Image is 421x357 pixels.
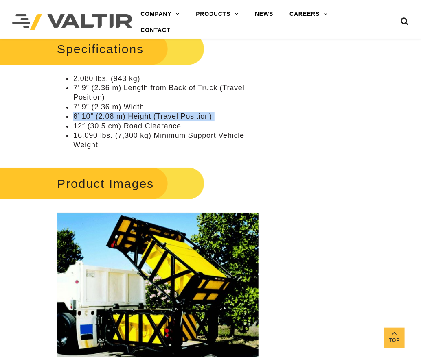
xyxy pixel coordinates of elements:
li: 2,080 lbs. (943 kg) [73,74,259,83]
a: PRODUCTS [188,6,247,22]
a: NEWS [247,6,281,22]
a: CONTACT [132,22,178,39]
a: Top [384,328,405,348]
a: COMPANY [132,6,188,22]
li: 7’ 9″ (2.36 m) Length from Back of Truck (Travel Position) [73,83,259,102]
li: 7’ 9″ (2.36 m) Width [73,102,259,112]
li: 12″ (30.5 cm) Road Clearance [73,122,259,131]
a: CAREERS [281,6,336,22]
img: Valtir [12,14,132,30]
li: 16,090 lbs. (7,300 kg) Minimum Support Vehicle Weight [73,131,259,150]
li: 6’ 10” (2.08 m) Height (Travel Position) [73,112,259,121]
span: Top [384,336,405,345]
